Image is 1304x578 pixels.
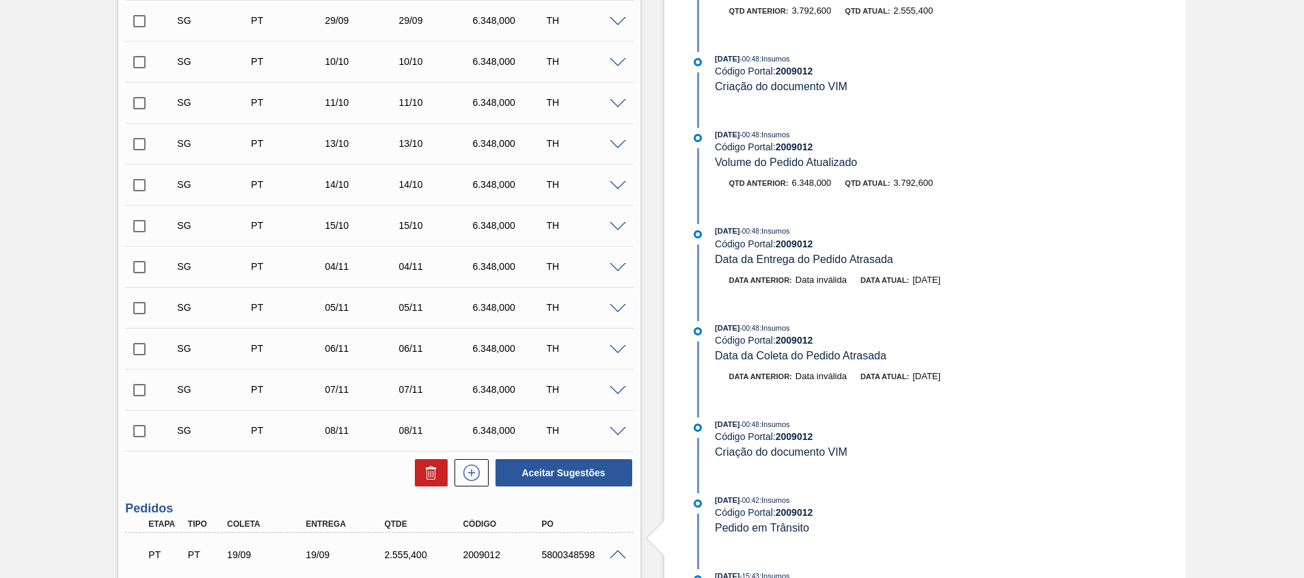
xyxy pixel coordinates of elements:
[321,302,403,313] div: 05/11/2025
[321,220,403,231] div: 15/10/2025
[469,179,551,190] div: 6.348,000
[740,325,759,332] span: - 00:48
[395,425,477,436] div: 08/11/2025
[543,425,625,436] div: TH
[174,302,256,313] div: Sugestão Criada
[247,384,329,395] div: Pedido de Transferência
[321,15,403,26] div: 29/09/2025
[543,138,625,149] div: TH
[543,97,625,108] div: TH
[174,56,256,67] div: Sugestão Criada
[408,459,448,486] div: Excluir Sugestões
[729,179,789,187] span: Qtd anterior:
[715,156,857,168] span: Volume do Pedido Atualizado
[321,56,403,67] div: 10/10/2025
[759,496,790,504] span: : Insumos
[395,179,477,190] div: 14/10/2025
[469,15,551,26] div: 6.348,000
[715,335,1040,346] div: Código Portal:
[174,261,256,272] div: Sugestão Criada
[729,372,792,381] span: Data anterior:
[543,302,625,313] div: TH
[174,97,256,108] div: Sugestão Criada
[395,138,477,149] div: 13/10/2025
[543,261,625,272] div: TH
[715,324,739,332] span: [DATE]
[247,261,329,272] div: Pedido de Transferência
[776,141,813,152] strong: 2009012
[174,179,256,190] div: Sugestão Criada
[125,501,633,516] h3: Pedidos
[893,178,933,188] span: 3.792,600
[740,228,759,235] span: - 00:48
[759,324,790,332] span: : Insumos
[469,56,551,67] div: 6.348,000
[715,446,847,458] span: Criação do documento VIM
[469,343,551,354] div: 6.348,000
[912,371,940,381] span: [DATE]
[174,384,256,395] div: Sugestão Criada
[395,97,477,108] div: 11/10/2025
[174,425,256,436] div: Sugestão Criada
[759,55,790,63] span: : Insumos
[543,179,625,190] div: TH
[715,141,1040,152] div: Código Portal:
[715,420,739,428] span: [DATE]
[321,425,403,436] div: 08/11/2025
[459,549,547,560] div: 2009012
[247,343,329,354] div: Pedido de Transferência
[247,179,329,190] div: Pedido de Transferência
[796,275,847,285] span: Data inválida
[489,458,634,488] div: Aceitar Sugestões
[694,134,702,142] img: atual
[247,425,329,436] div: Pedido de Transferência
[223,549,312,560] div: 19/09/2025
[715,227,739,235] span: [DATE]
[395,220,477,231] div: 15/10/2025
[395,302,477,313] div: 05/11/2025
[860,276,909,284] span: Data atual:
[776,66,813,77] strong: 2009012
[893,5,933,16] span: 2.555,400
[912,275,940,285] span: [DATE]
[469,261,551,272] div: 6.348,000
[776,431,813,442] strong: 2009012
[715,253,893,265] span: Data da Entrega do Pedido Atrasada
[543,220,625,231] div: TH
[247,138,329,149] div: Pedido de Transferência
[759,130,790,139] span: : Insumos
[715,81,847,92] span: Criação do documento VIM
[495,459,632,486] button: Aceitar Sugestões
[729,276,792,284] span: Data anterior:
[469,384,551,395] div: 6.348,000
[395,261,477,272] div: 04/11/2025
[796,371,847,381] span: Data inválida
[740,55,759,63] span: - 00:48
[694,327,702,335] img: atual
[321,97,403,108] div: 11/10/2025
[694,230,702,238] img: atual
[395,343,477,354] div: 06/11/2025
[715,55,739,63] span: [DATE]
[694,58,702,66] img: atual
[148,549,182,560] p: PT
[395,56,477,67] div: 10/10/2025
[543,56,625,67] div: TH
[174,138,256,149] div: Sugestão Criada
[538,549,626,560] div: 5800348598
[448,459,489,486] div: Nova sugestão
[321,261,403,272] div: 04/11/2025
[223,519,312,529] div: Coleta
[715,507,1040,518] div: Código Portal:
[469,425,551,436] div: 6.348,000
[543,384,625,395] div: TH
[543,343,625,354] div: TH
[791,5,831,16] span: 3.792,600
[694,499,702,508] img: atual
[740,421,759,428] span: - 00:48
[715,496,739,504] span: [DATE]
[740,497,759,504] span: - 00:42
[145,519,186,529] div: Etapa
[395,384,477,395] div: 07/11/2025
[145,540,186,570] div: Pedido em Trânsito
